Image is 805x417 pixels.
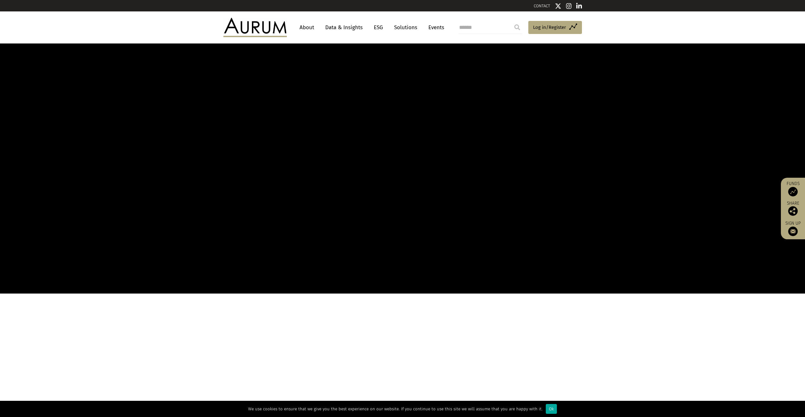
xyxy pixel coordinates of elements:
[788,206,798,216] img: Share this post
[788,227,798,236] img: Sign up to our newsletter
[223,18,287,37] img: Aurum
[371,22,386,33] a: ESG
[391,22,420,33] a: Solutions
[555,3,561,9] img: Twitter icon
[534,3,550,8] a: CONTACT
[511,21,524,34] input: Submit
[576,3,582,9] img: Linkedin icon
[296,22,317,33] a: About
[788,187,798,196] img: Access Funds
[784,221,802,236] a: Sign up
[784,181,802,196] a: Funds
[566,3,572,9] img: Instagram icon
[784,201,802,216] div: Share
[533,23,566,31] span: Log in/Register
[528,21,582,34] a: Log in/Register
[322,22,366,33] a: Data & Insights
[546,404,557,414] div: Ok
[425,22,444,33] a: Events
